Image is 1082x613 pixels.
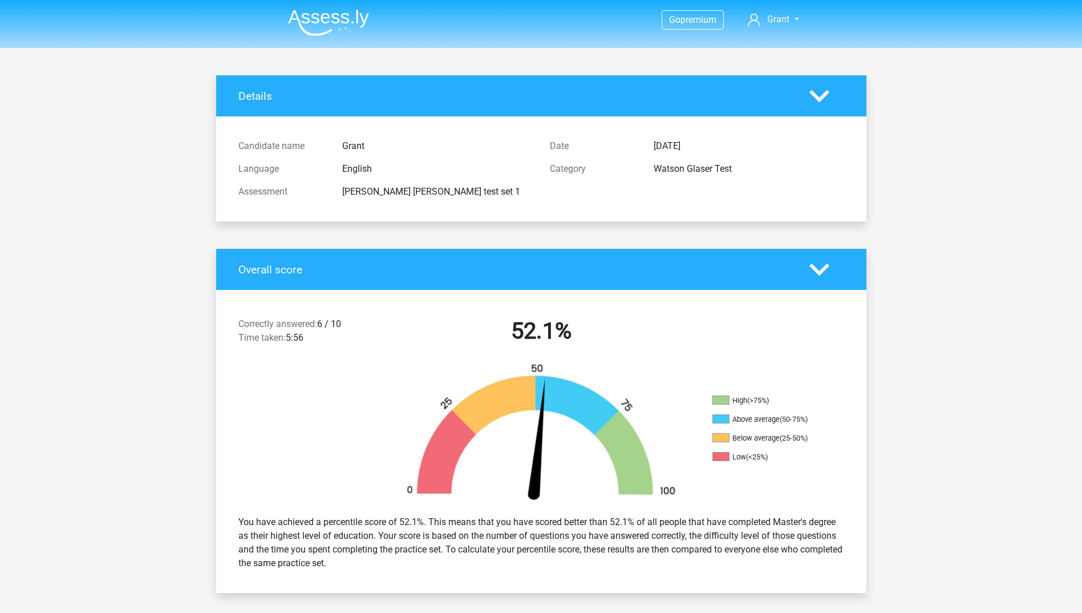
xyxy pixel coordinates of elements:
div: [DATE] [645,139,853,153]
div: Category [541,162,645,176]
span: Grant [767,14,789,25]
span: Correctly answered: [238,318,317,329]
div: (<25%) [746,453,768,461]
div: [PERSON_NAME] [PERSON_NAME] test set 1 [334,185,541,199]
li: High [712,396,826,406]
div: Watson Glaser Test [645,162,853,176]
span: premium [680,14,716,25]
h2: 52.1% [394,317,688,345]
span: Go [669,14,680,25]
div: (25-50%) [780,434,808,442]
div: Grant [334,139,541,153]
div: English [334,162,541,176]
div: (>75%) [747,396,769,405]
span: Time taken: [238,332,286,343]
img: Assessly [288,9,369,36]
div: You have achieved a percentile score of 52.1%. This means that you have scored better than 52.1% ... [230,511,853,575]
div: Candidate name [230,139,334,153]
h4: Details [238,90,792,103]
div: (50-75%) [780,415,808,424]
li: Low [712,452,826,462]
h4: Overall score [238,263,792,276]
div: Assessment [230,185,334,199]
div: Language [230,162,334,176]
a: Grant [743,13,803,26]
div: 6 / 10 5:56 [230,317,386,349]
div: Date [541,139,645,153]
a: Gopremium [662,12,723,27]
li: Below average [712,433,826,443]
img: 52.8b68ec439ee3.png [387,363,695,506]
li: Above average [712,414,826,425]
